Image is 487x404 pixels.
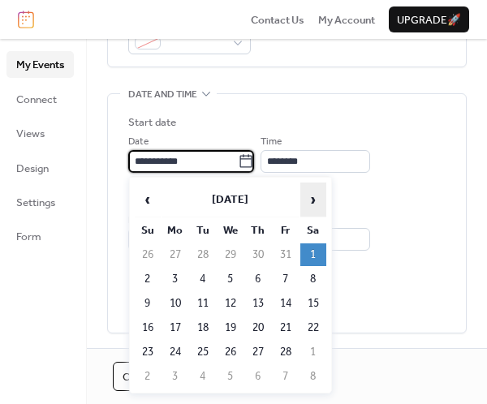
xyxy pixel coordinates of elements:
[218,365,243,388] td: 5
[300,341,326,363] td: 1
[135,316,161,339] td: 16
[16,161,49,177] span: Design
[251,11,304,28] a: Contact Us
[190,219,216,242] th: Tu
[300,268,326,290] td: 8
[190,292,216,315] td: 11
[113,362,175,391] button: Cancel
[273,243,299,266] td: 31
[135,219,161,242] th: Su
[273,268,299,290] td: 7
[251,12,304,28] span: Contact Us
[6,86,74,112] a: Connect
[190,365,216,388] td: 4
[245,243,271,266] td: 30
[389,6,469,32] button: Upgrade🚀
[162,183,299,217] th: [DATE]
[273,341,299,363] td: 28
[261,134,282,150] span: Time
[218,268,243,290] td: 5
[128,134,149,150] span: Date
[245,365,271,388] td: 6
[128,87,197,103] span: Date and time
[135,243,161,266] td: 26
[318,11,375,28] a: My Account
[136,183,160,216] span: ‹
[162,268,188,290] td: 3
[6,189,74,215] a: Settings
[273,219,299,242] th: Fr
[135,341,161,363] td: 23
[162,243,188,266] td: 27
[245,341,271,363] td: 27
[245,268,271,290] td: 6
[135,268,161,290] td: 2
[6,223,74,249] a: Form
[300,292,326,315] td: 15
[300,316,326,339] td: 22
[16,92,57,108] span: Connect
[273,365,299,388] td: 7
[6,51,74,77] a: My Events
[218,243,243,266] td: 29
[162,365,188,388] td: 3
[162,316,188,339] td: 17
[128,114,176,131] div: Start date
[18,11,34,28] img: logo
[162,341,188,363] td: 24
[162,292,188,315] td: 10
[190,316,216,339] td: 18
[190,243,216,266] td: 28
[301,183,325,216] span: ›
[123,369,165,385] span: Cancel
[16,195,55,211] span: Settings
[218,341,243,363] td: 26
[300,365,326,388] td: 8
[318,12,375,28] span: My Account
[190,268,216,290] td: 4
[6,155,74,181] a: Design
[135,365,161,388] td: 2
[16,57,64,73] span: My Events
[218,292,243,315] td: 12
[16,229,41,245] span: Form
[162,219,188,242] th: Mo
[300,219,326,242] th: Sa
[397,12,461,28] span: Upgrade 🚀
[273,292,299,315] td: 14
[16,126,45,142] span: Views
[135,292,161,315] td: 9
[273,316,299,339] td: 21
[245,219,271,242] th: Th
[300,243,326,266] td: 1
[245,316,271,339] td: 20
[190,341,216,363] td: 25
[6,120,74,146] a: Views
[245,292,271,315] td: 13
[218,316,243,339] td: 19
[218,219,243,242] th: We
